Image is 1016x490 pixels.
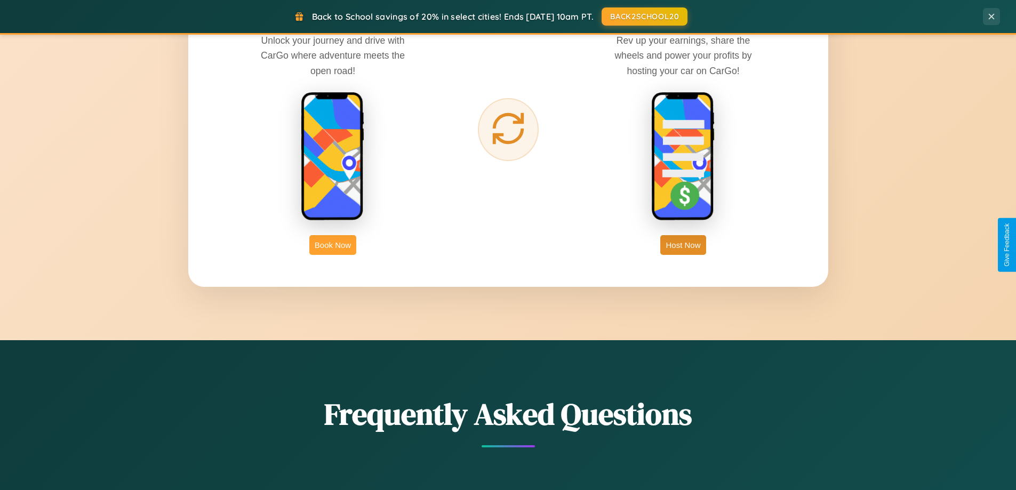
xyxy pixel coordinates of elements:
div: Give Feedback [1003,223,1011,267]
p: Rev up your earnings, share the wheels and power your profits by hosting your car on CarGo! [603,33,763,78]
h2: Frequently Asked Questions [188,393,828,435]
button: BACK2SCHOOL20 [602,7,687,26]
img: rent phone [301,92,365,222]
img: host phone [651,92,715,222]
p: Unlock your journey and drive with CarGo where adventure meets the open road! [253,33,413,78]
button: Book Now [309,235,356,255]
span: Back to School savings of 20% in select cities! Ends [DATE] 10am PT. [312,11,594,22]
button: Host Now [660,235,706,255]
